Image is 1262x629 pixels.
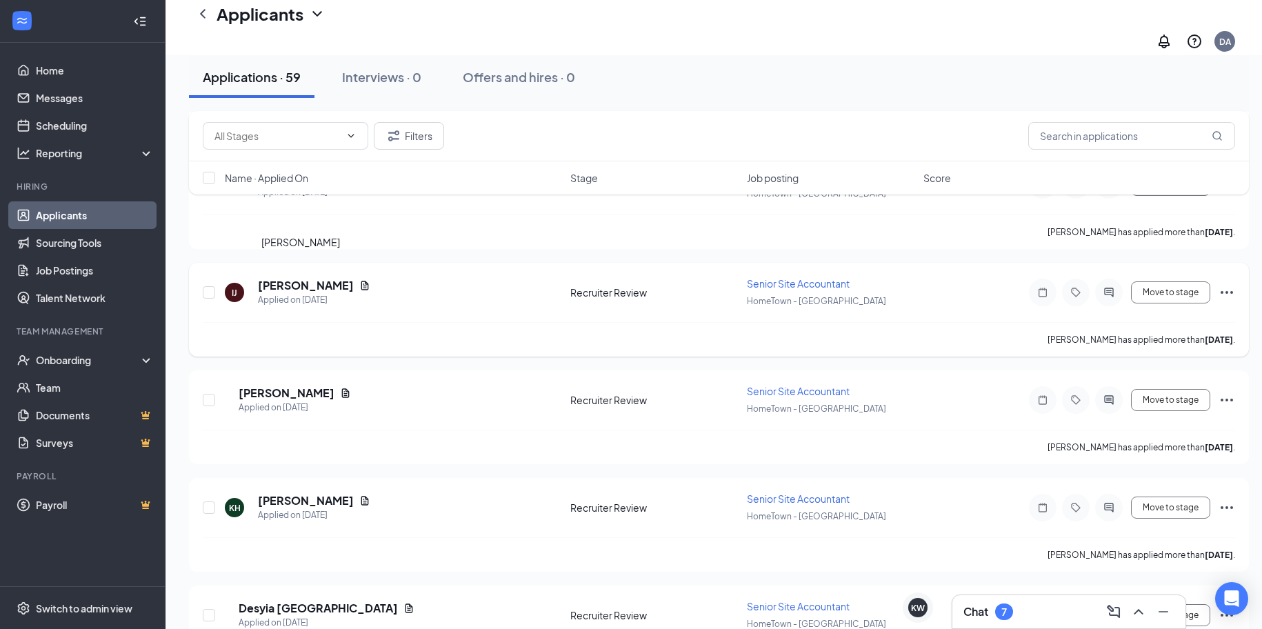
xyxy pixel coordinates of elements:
[1128,601,1150,623] button: ChevronUp
[258,293,370,307] div: Applied on [DATE]
[1156,33,1172,50] svg: Notifications
[747,277,850,290] span: Senior Site Accountant
[1028,122,1235,150] input: Search in applications
[1101,287,1117,298] svg: ActiveChat
[258,508,370,522] div: Applied on [DATE]
[1034,287,1051,298] svg: Note
[1068,287,1084,298] svg: Tag
[1219,36,1231,48] div: DA
[747,511,886,521] span: HomeTown - [GEOGRAPHIC_DATA]
[963,604,988,619] h3: Chat
[1131,497,1210,519] button: Move to stage
[1048,549,1235,561] p: [PERSON_NAME] has applied more than .
[225,171,308,185] span: Name · Applied On
[1219,284,1235,301] svg: Ellipses
[1215,582,1248,615] div: Open Intercom Messenger
[570,608,739,622] div: Recruiter Review
[1048,226,1235,238] p: [PERSON_NAME] has applied more than .
[36,601,132,615] div: Switch to admin view
[747,600,850,612] span: Senior Site Accountant
[258,278,354,293] h5: [PERSON_NAME]
[1101,395,1117,406] svg: ActiveChat
[36,201,154,229] a: Applicants
[570,393,739,407] div: Recruiter Review
[36,84,154,112] a: Messages
[203,68,301,86] div: Applications · 59
[36,112,154,139] a: Scheduling
[17,470,151,482] div: Payroll
[36,491,154,519] a: PayrollCrown
[239,601,398,616] h5: Desyia [GEOGRAPHIC_DATA]
[36,353,142,367] div: Onboarding
[385,128,402,144] svg: Filter
[36,257,154,284] a: Job Postings
[342,68,421,86] div: Interviews · 0
[340,388,351,399] svg: Document
[309,6,325,22] svg: ChevronDown
[747,171,799,185] span: Job posting
[133,14,147,28] svg: Collapse
[1101,502,1117,513] svg: ActiveChat
[17,353,30,367] svg: UserCheck
[1212,130,1223,141] svg: MagnifyingGlass
[570,286,739,299] div: Recruiter Review
[36,146,154,160] div: Reporting
[36,284,154,312] a: Talent Network
[1034,395,1051,406] svg: Note
[570,171,598,185] span: Stage
[239,386,334,401] h5: [PERSON_NAME]
[1152,601,1174,623] button: Minimize
[36,57,154,84] a: Home
[36,374,154,401] a: Team
[261,234,340,250] div: [PERSON_NAME]
[232,287,237,299] div: IJ
[747,403,886,414] span: HomeTown - [GEOGRAPHIC_DATA]
[923,171,951,185] span: Score
[359,280,370,291] svg: Document
[1219,607,1235,623] svg: Ellipses
[1001,606,1007,618] div: 7
[1034,502,1051,513] svg: Note
[1131,389,1210,411] button: Move to stage
[1103,601,1125,623] button: ComposeMessage
[1219,499,1235,516] svg: Ellipses
[258,493,354,508] h5: [PERSON_NAME]
[911,602,925,614] div: KW
[239,401,351,415] div: Applied on [DATE]
[1131,281,1210,303] button: Move to stage
[17,601,30,615] svg: Settings
[747,296,886,306] span: HomeTown - [GEOGRAPHIC_DATA]
[229,502,241,514] div: KH
[17,146,30,160] svg: Analysis
[747,619,886,629] span: HomeTown - [GEOGRAPHIC_DATA]
[17,181,151,192] div: Hiring
[463,68,575,86] div: Offers and hires · 0
[1048,441,1235,453] p: [PERSON_NAME] has applied more than .
[570,501,739,515] div: Recruiter Review
[359,495,370,506] svg: Document
[1130,603,1147,620] svg: ChevronUp
[1105,603,1122,620] svg: ComposeMessage
[214,128,340,143] input: All Stages
[36,401,154,429] a: DocumentsCrown
[1155,603,1172,620] svg: Minimize
[15,14,29,28] svg: WorkstreamLogo
[403,603,414,614] svg: Document
[747,492,850,505] span: Senior Site Accountant
[1205,442,1233,452] b: [DATE]
[217,2,303,26] h1: Applicants
[17,326,151,337] div: Team Management
[1186,33,1203,50] svg: QuestionInfo
[194,6,211,22] svg: ChevronLeft
[747,385,850,397] span: Senior Site Accountant
[1205,550,1233,560] b: [DATE]
[345,130,357,141] svg: ChevronDown
[36,429,154,457] a: SurveysCrown
[36,229,154,257] a: Sourcing Tools
[374,122,444,150] button: Filter Filters
[1068,395,1084,406] svg: Tag
[1219,392,1235,408] svg: Ellipses
[1048,334,1235,346] p: [PERSON_NAME] has applied more than .
[1068,502,1084,513] svg: Tag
